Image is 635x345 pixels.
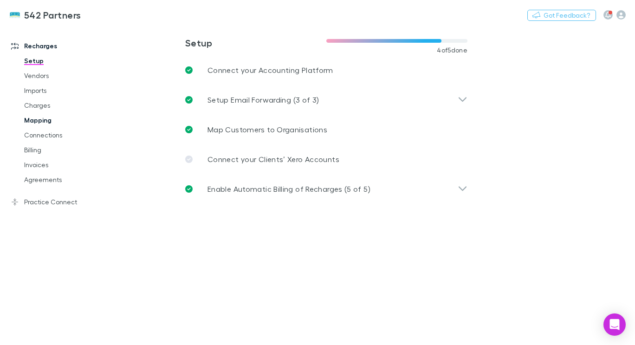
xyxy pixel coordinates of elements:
[207,183,370,195] p: Enable Automatic Billing of Recharges (5 of 5)
[207,94,319,105] p: Setup Email Forwarding (3 of 3)
[207,154,339,165] p: Connect your Clients’ Xero Accounts
[15,143,119,157] a: Billing
[9,9,20,20] img: 542 Partners's Logo
[15,128,119,143] a: Connections
[2,39,119,53] a: Recharges
[15,157,119,172] a: Invoices
[178,85,475,115] div: Setup Email Forwarding (3 of 3)
[178,115,475,144] a: Map Customers to Organisations
[15,68,119,83] a: Vendors
[15,98,119,113] a: Charges
[15,113,119,128] a: Mapping
[178,174,475,204] div: Enable Automatic Billing of Recharges (5 of 5)
[207,65,333,76] p: Connect your Accounting Platform
[603,313,626,336] div: Open Intercom Messenger
[15,83,119,98] a: Imports
[207,124,327,135] p: Map Customers to Organisations
[24,9,81,20] h3: 542 Partners
[4,4,87,26] a: 542 Partners
[437,46,467,54] span: 4 of 5 done
[527,10,596,21] button: Got Feedback?
[15,53,119,68] a: Setup
[2,195,119,209] a: Practice Connect
[178,144,475,174] a: Connect your Clients’ Xero Accounts
[185,37,326,48] h3: Setup
[178,55,475,85] a: Connect your Accounting Platform
[15,172,119,187] a: Agreements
